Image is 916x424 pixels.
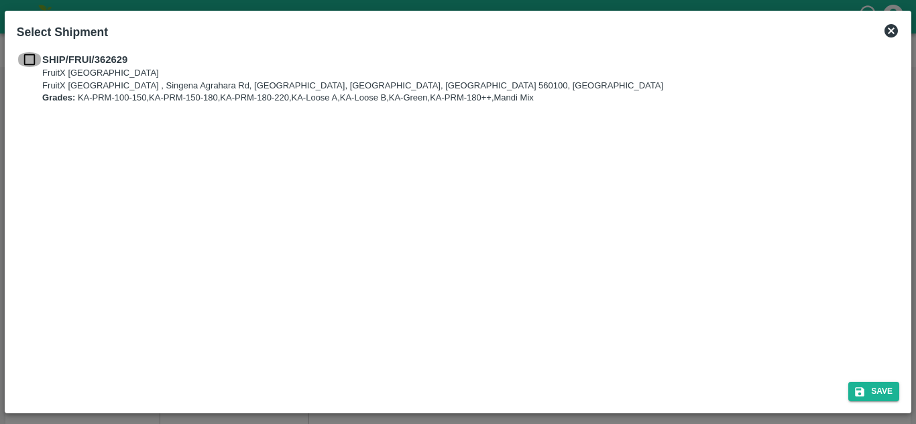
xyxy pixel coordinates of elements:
[42,80,663,92] p: FruitX [GEOGRAPHIC_DATA] , Singena Agrahara Rd, [GEOGRAPHIC_DATA], [GEOGRAPHIC_DATA], [GEOGRAPHIC...
[42,92,663,104] p: KA-PRM-100-150,KA-PRM-150-180,KA-PRM-180-220,KA-Loose A,KA-Loose B,KA-Green,KA-PRM-180++,Mandi Mix
[42,54,127,65] b: SHIP/FRUI/362629
[17,25,108,39] b: Select Shipment
[42,67,663,80] p: FruitX [GEOGRAPHIC_DATA]
[848,382,899,401] button: Save
[42,92,75,102] b: Grades:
